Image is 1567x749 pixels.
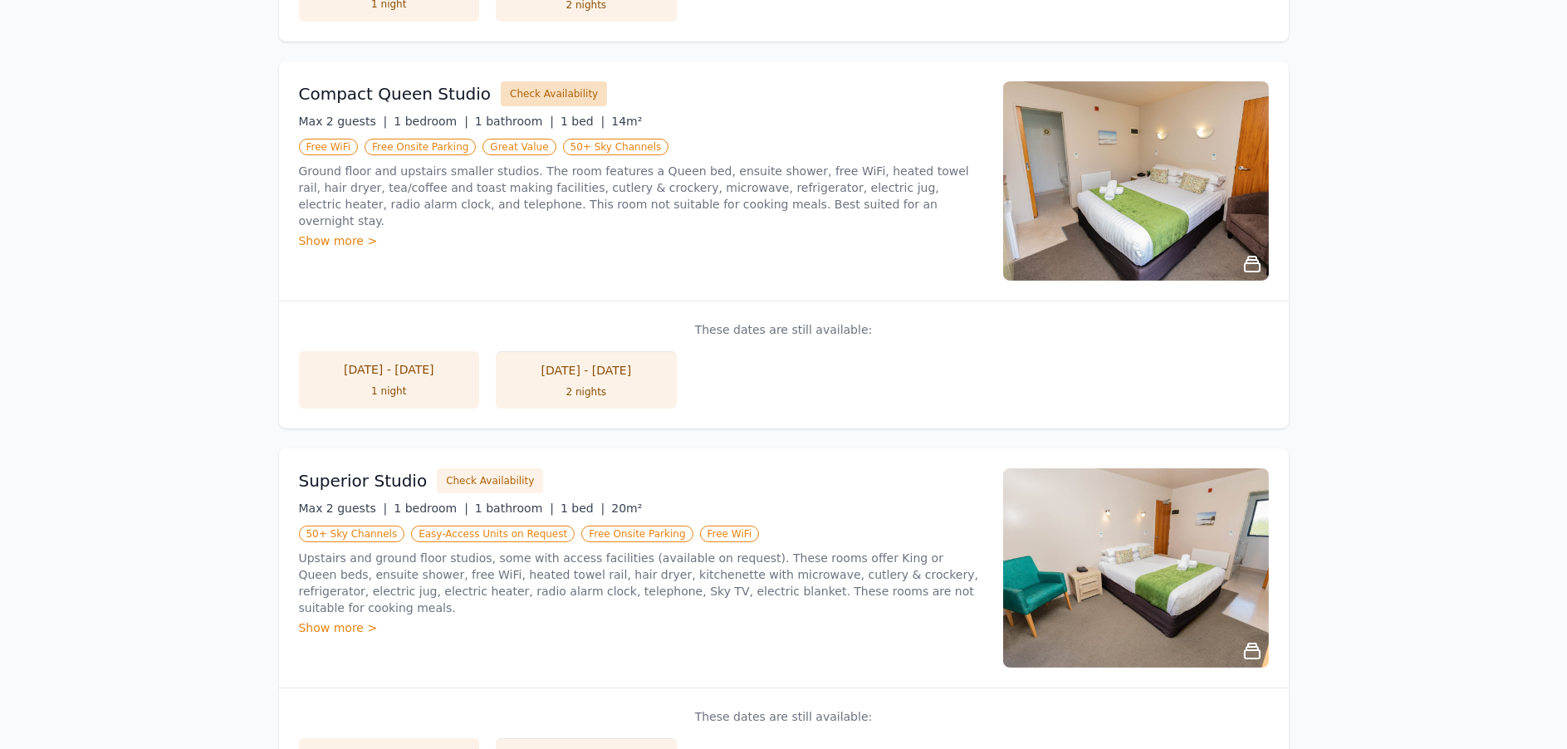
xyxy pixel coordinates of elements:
[700,526,760,542] span: Free WiFi
[316,384,463,398] div: 1 night
[482,139,556,155] span: Great Value
[394,502,468,515] span: 1 bedroom |
[581,526,693,542] span: Free Onsite Parking
[299,469,428,492] h3: Superior Studio
[512,385,660,399] div: 2 nights
[611,502,642,515] span: 20m²
[299,139,359,155] span: Free WiFi
[365,139,476,155] span: Free Onsite Parking
[394,115,468,128] span: 1 bedroom |
[512,362,660,379] div: [DATE] - [DATE]
[299,526,405,542] span: 50+ Sky Channels
[299,233,983,249] div: Show more >
[299,321,1269,338] p: These dates are still available:
[316,361,463,378] div: [DATE] - [DATE]
[501,81,607,106] button: Check Availability
[299,708,1269,725] p: These dates are still available:
[411,526,575,542] span: Easy-Access Units on Request
[299,550,983,616] p: Upstairs and ground floor studios, some with access facilities (available on request). These room...
[475,115,554,128] span: 1 bathroom |
[561,502,605,515] span: 1 bed |
[611,115,642,128] span: 14m²
[299,115,388,128] span: Max 2 guests |
[563,139,669,155] span: 50+ Sky Channels
[299,82,492,105] h3: Compact Queen Studio
[299,502,388,515] span: Max 2 guests |
[437,468,543,493] button: Check Availability
[475,502,554,515] span: 1 bathroom |
[561,115,605,128] span: 1 bed |
[299,163,983,229] p: Ground floor and upstairs smaller studios. The room features a Queen bed, ensuite shower, free Wi...
[299,619,983,636] div: Show more >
